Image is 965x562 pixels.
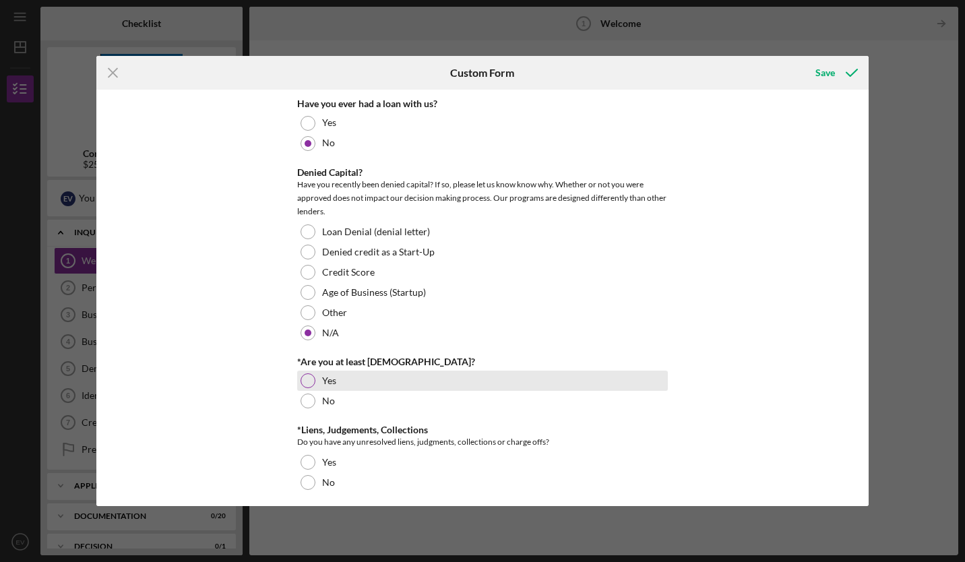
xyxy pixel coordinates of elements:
[322,457,336,468] label: Yes
[322,477,335,488] label: No
[802,59,869,86] button: Save
[297,435,668,449] div: Do you have any unresolved liens, judgments, collections or charge offs?
[322,247,435,257] label: Denied credit as a Start-Up
[322,267,375,278] label: Credit Score
[297,425,668,435] div: *Liens, Judgements, Collections
[322,137,335,148] label: No
[297,178,668,218] div: Have you recently been denied capital? If so, please let us know know why. Whether or not you wer...
[322,287,426,298] label: Age of Business (Startup)
[322,307,347,318] label: Other
[450,67,514,79] h6: Custom Form
[322,396,335,406] label: No
[322,117,336,128] label: Yes
[322,327,339,338] label: N/A
[297,167,668,178] div: Denied Capital?
[322,226,430,237] label: Loan Denial (denial letter)
[297,356,668,367] div: *Are you at least [DEMOGRAPHIC_DATA]?
[815,59,835,86] div: Save
[322,375,336,386] label: Yes
[297,98,668,109] div: Have you ever had a loan with us?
